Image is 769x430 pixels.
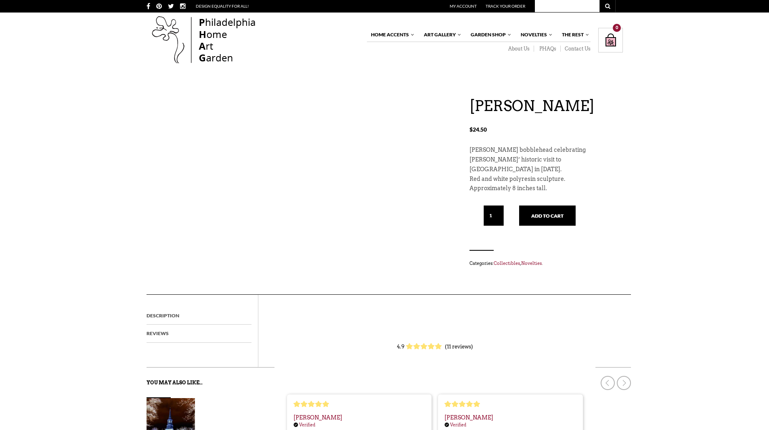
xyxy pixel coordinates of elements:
div: 4.9 (11 reviews) [397,343,473,350]
a: PHAQs [534,46,561,52]
a: Garden Shop [467,28,512,42]
a: My Account [450,4,477,8]
a: Collectibles [494,260,520,266]
a: Reviews [147,325,169,342]
strong: You may also like… [147,380,203,386]
button: Add to cart [519,206,576,226]
a: Description [147,307,179,325]
span: Categories: , . [469,259,623,268]
p: Approximately 8 inches tall. [469,184,623,193]
h1: [PERSON_NAME] [469,96,623,115]
bdi: 24.50 [469,126,487,133]
a: Home Accents [367,28,415,42]
p: [PERSON_NAME] bobblehead celebrating [PERSON_NAME]’ historic visit to [GEOGRAPHIC_DATA] in [DATE]. [469,145,623,174]
span: $ [469,126,473,133]
a: Contact Us [561,46,591,52]
div: 0 [613,24,621,32]
a: Novelties [521,260,542,266]
a: Novelties [517,28,553,42]
a: Art Gallery [420,28,462,42]
a: About Us [503,46,534,52]
a: Track Your Order [486,4,525,8]
a: The Rest [558,28,590,42]
p: Red and white polyresin sculpture. [469,174,623,184]
input: Qty [484,206,504,226]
